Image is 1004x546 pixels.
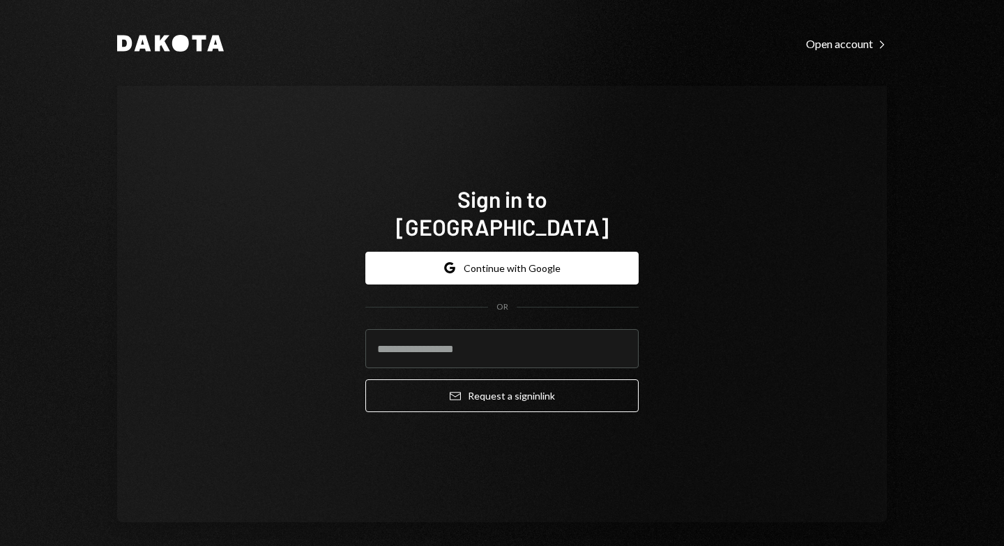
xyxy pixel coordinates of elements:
[806,37,887,51] div: Open account
[496,301,508,313] div: OR
[365,252,639,285] button: Continue with Google
[365,379,639,412] button: Request a signinlink
[806,36,887,51] a: Open account
[365,185,639,241] h1: Sign in to [GEOGRAPHIC_DATA]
